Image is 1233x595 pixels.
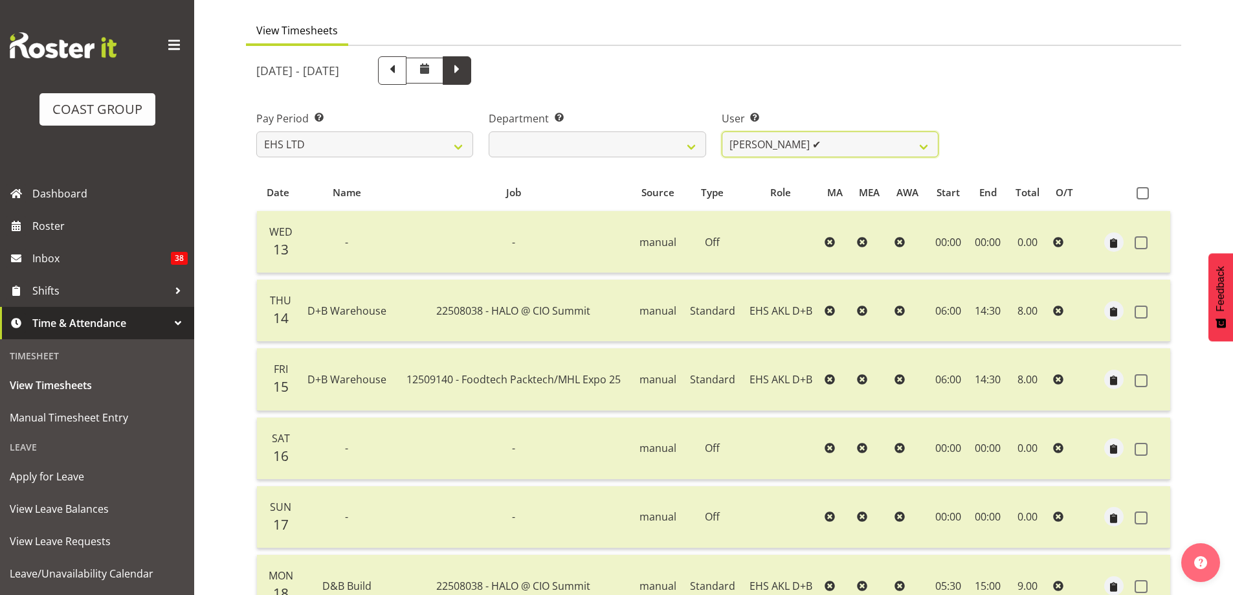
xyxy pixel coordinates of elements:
[32,313,168,333] span: Time & Attendance
[928,348,968,410] td: 06:00
[968,348,1006,410] td: 14:30
[345,510,348,524] span: -
[322,579,372,593] span: D&B Build
[896,185,918,200] span: AWA
[10,564,184,583] span: Leave/Unavailability Calendar
[512,235,515,249] span: -
[859,185,880,200] span: MEA
[273,515,289,533] span: 17
[1056,185,1073,200] span: O/T
[10,32,117,58] img: Rosterit website logo
[639,441,676,455] span: manual
[639,235,676,249] span: manual
[683,280,742,342] td: Standard
[512,441,515,455] span: -
[1007,348,1048,410] td: 8.00
[10,499,184,519] span: View Leave Balances
[968,280,1006,342] td: 14:30
[639,372,676,387] span: manual
[979,185,997,200] span: End
[256,63,339,78] h5: [DATE] - [DATE]
[406,372,621,387] span: 12509140 - Foodtech Packtech/MHL Expo 25
[333,185,361,200] span: Name
[489,111,705,126] label: Department
[345,235,348,249] span: -
[1007,280,1048,342] td: 8.00
[270,500,291,514] span: Sun
[928,418,968,480] td: 00:00
[10,376,184,395] span: View Timesheets
[52,100,142,119] div: COAST GROUP
[1208,253,1233,341] button: Feedback - Show survey
[928,486,968,548] td: 00:00
[273,309,289,327] span: 14
[3,493,191,525] a: View Leave Balances
[506,185,521,200] span: Job
[436,304,590,318] span: 22508038 - HALO @ CIO Summit
[10,467,184,486] span: Apply for Leave
[3,401,191,434] a: Manual Timesheet Entry
[928,211,968,273] td: 00:00
[1215,266,1227,311] span: Feedback
[32,216,188,236] span: Roster
[683,211,742,273] td: Off
[1007,418,1048,480] td: 0.00
[273,447,289,465] span: 16
[639,304,676,318] span: manual
[827,185,843,200] span: MA
[3,342,191,369] div: Timesheet
[683,348,742,410] td: Standard
[750,372,812,387] span: EHS AKL D+B
[436,579,590,593] span: 22508038 - HALO @ CIO Summit
[928,280,968,342] td: 06:00
[270,293,291,308] span: Thu
[683,418,742,480] td: Off
[269,568,293,583] span: Mon
[345,441,348,455] span: -
[3,369,191,401] a: View Timesheets
[750,304,812,318] span: EHS AKL D+B
[3,460,191,493] a: Apply for Leave
[722,111,939,126] label: User
[171,252,188,265] span: 38
[307,304,386,318] span: D+B Warehouse
[937,185,960,200] span: Start
[683,486,742,548] td: Off
[770,185,791,200] span: Role
[267,185,289,200] span: Date
[269,225,293,239] span: Wed
[639,579,676,593] span: manual
[3,525,191,557] a: View Leave Requests
[3,557,191,590] a: Leave/Unavailability Calendar
[10,532,184,551] span: View Leave Requests
[307,372,386,387] span: D+B Warehouse
[32,184,188,203] span: Dashboard
[272,431,290,445] span: Sat
[968,418,1006,480] td: 00:00
[274,362,288,376] span: Fri
[10,408,184,427] span: Manual Timesheet Entry
[639,510,676,524] span: manual
[1016,185,1039,200] span: Total
[512,510,515,524] span: -
[1194,556,1207,569] img: help-xxl-2.png
[273,240,289,258] span: 13
[701,185,724,200] span: Type
[256,23,338,38] span: View Timesheets
[32,249,171,268] span: Inbox
[1007,486,1048,548] td: 0.00
[968,211,1006,273] td: 00:00
[968,486,1006,548] td: 00:00
[32,281,168,300] span: Shifts
[1007,211,1048,273] td: 0.00
[3,434,191,460] div: Leave
[641,185,674,200] span: Source
[750,579,812,593] span: EHS AKL D+B
[273,377,289,396] span: 15
[256,111,473,126] label: Pay Period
